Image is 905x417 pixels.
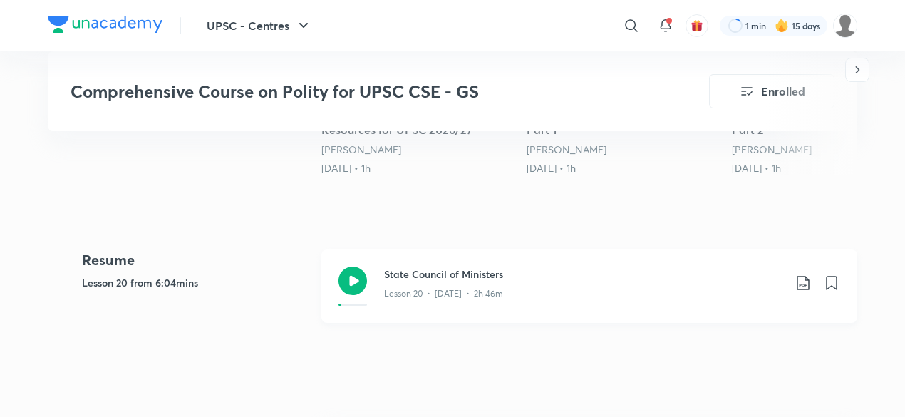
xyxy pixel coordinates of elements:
[691,19,703,32] img: avatar
[82,249,310,271] h4: Resume
[527,161,720,175] div: 29th Jul • 1h
[71,81,629,102] h3: Comprehensive Course on Polity for UPSC CSE - GS
[686,14,708,37] button: avatar
[833,14,857,38] img: SAKSHI AGRAWAL
[321,143,515,157] div: Dr Sidharth Arora
[709,74,834,108] button: Enrolled
[82,275,310,290] h5: Lesson 20 from 6:04mins
[384,287,503,300] p: Lesson 20 • [DATE] • 2h 46m
[527,143,606,156] a: [PERSON_NAME]
[732,143,812,156] a: [PERSON_NAME]
[48,16,162,33] img: Company Logo
[48,16,162,36] a: Company Logo
[321,161,515,175] div: 5th Jul • 1h
[384,267,783,282] h3: State Council of Ministers
[321,249,857,340] a: State Council of MinistersLesson 20 • [DATE] • 2h 46m
[321,143,401,156] a: [PERSON_NAME]
[775,19,789,33] img: streak
[198,11,321,40] button: UPSC - Centres
[527,143,720,157] div: Dr Sidharth Arora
